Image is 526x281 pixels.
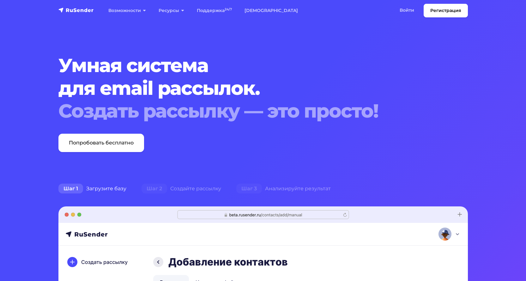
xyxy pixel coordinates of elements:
[190,4,238,17] a: Поддержка24/7
[225,7,232,11] sup: 24/7
[238,4,304,17] a: [DEMOGRAPHIC_DATA]
[58,100,433,122] div: Создать рассылку — это просто!
[424,4,468,17] a: Регистрация
[58,184,83,194] span: Шаг 1
[142,184,167,194] span: Шаг 2
[152,4,190,17] a: Ресурсы
[51,182,134,195] div: Загрузите базу
[58,7,94,13] img: RuSender
[102,4,152,17] a: Возможности
[229,182,338,195] div: Анализируйте результат
[236,184,262,194] span: Шаг 3
[58,134,144,152] a: Попробовать бесплатно
[58,54,433,122] h1: Умная система для email рассылок.
[393,4,420,17] a: Войти
[134,182,229,195] div: Создайте рассылку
